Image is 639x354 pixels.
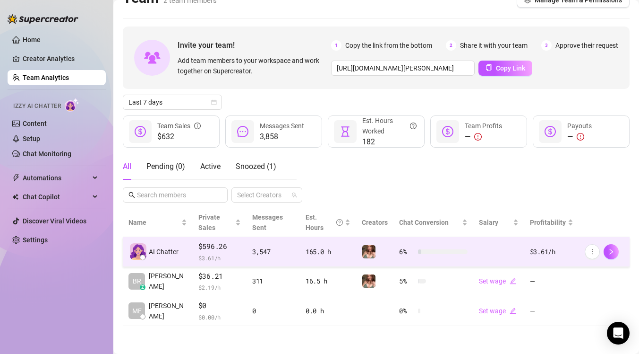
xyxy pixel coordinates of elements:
span: [PERSON_NAME] [149,271,187,292]
a: Team Analytics [23,74,69,81]
span: $36.21 [198,271,241,282]
span: copy [486,64,492,71]
span: right [608,248,614,255]
img: logo-BBDzfeDw.svg [8,14,78,24]
a: Settings [23,236,48,244]
span: AI Chatter [149,247,179,257]
div: Team Sales [157,121,201,131]
span: Copy Link [496,64,525,72]
img: Your [362,274,375,288]
span: hourglass [340,126,351,137]
span: exclamation-circle [577,133,584,141]
span: Payouts [567,122,592,130]
span: Team Profits [465,122,502,130]
span: $ 2.19 /h [198,283,241,292]
span: edit [510,308,516,314]
span: 182 [362,136,417,148]
span: edit [510,278,516,284]
a: Creator Analytics [23,51,98,66]
span: 6 % [399,247,414,257]
span: exclamation-circle [474,133,482,141]
span: Last 7 days [128,95,216,109]
span: Izzy AI Chatter [13,102,61,111]
span: Salary [479,219,498,226]
div: 3,547 [252,247,294,257]
span: Add team members to your workspace and work together on Supercreator. [178,55,327,76]
span: $ 0.00 /h [198,312,241,322]
span: Active [200,162,221,171]
div: Open Intercom Messenger [607,322,630,345]
a: Chat Monitoring [23,150,71,158]
img: izzy-ai-chatter-avatar-DDCN_rTZ.svg [130,243,146,260]
span: 3 [541,40,552,51]
th: Name [123,208,193,237]
span: more [589,248,596,255]
span: $596.26 [198,241,241,252]
div: $3.61 /h [530,247,573,257]
td: — [524,267,579,297]
span: Name [128,217,179,228]
a: Home [23,36,41,44]
div: z [140,284,145,290]
span: thunderbolt [12,174,20,182]
span: dollar-circle [442,126,453,137]
div: 165.0 h [306,247,351,257]
span: 3,858 [260,131,304,142]
span: $0 [198,300,241,311]
span: Invite your team! [178,39,331,51]
span: $632 [157,131,201,142]
div: 0.0 h [306,306,351,316]
input: Search members [137,190,214,200]
span: question-circle [410,115,417,136]
span: Messages Sent [252,213,283,231]
span: BR [133,276,141,286]
span: search [128,192,135,198]
span: Chat Conversion [399,219,449,226]
img: AI Chatter [65,98,79,112]
div: 0 [252,306,294,316]
span: 0 % [399,306,414,316]
span: calendar [211,99,217,105]
span: dollar-circle [545,126,556,137]
div: All [123,161,131,172]
span: [PERSON_NAME] [149,301,187,321]
span: team [291,192,297,198]
span: info-circle [194,121,201,131]
div: — [465,131,502,142]
a: Set wageedit [479,307,516,315]
button: Copy Link [478,61,532,76]
div: Pending ( 0 ) [146,161,185,172]
span: 5 % [399,276,414,286]
span: Share it with your team [460,40,528,51]
div: Est. Hours Worked [362,115,417,136]
span: $ 3.61 /h [198,253,241,263]
div: 311 [252,276,294,286]
img: Chat Copilot [12,194,18,200]
span: Messages Sent [260,122,304,130]
div: — [567,131,592,142]
span: dollar-circle [135,126,146,137]
span: Copy the link from the bottom [345,40,432,51]
th: Creators [356,208,393,237]
span: Chat Copilot [23,189,90,204]
span: question-circle [336,212,343,233]
td: — [524,296,579,326]
span: Approve their request [555,40,618,51]
span: 1 [331,40,341,51]
span: Snoozed ( 1 ) [236,162,276,171]
div: 16.5 h [306,276,351,286]
a: Discover Viral Videos [23,217,86,225]
a: Set wageedit [479,277,516,285]
span: ME [132,306,142,316]
div: Est. Hours [306,212,343,233]
span: Profitability [530,219,566,226]
img: Your [362,245,375,258]
span: message [237,126,248,137]
span: Private Sales [198,213,220,231]
span: Automations [23,170,90,186]
a: Setup [23,135,40,142]
span: 2 [446,40,456,51]
a: Content [23,120,47,127]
